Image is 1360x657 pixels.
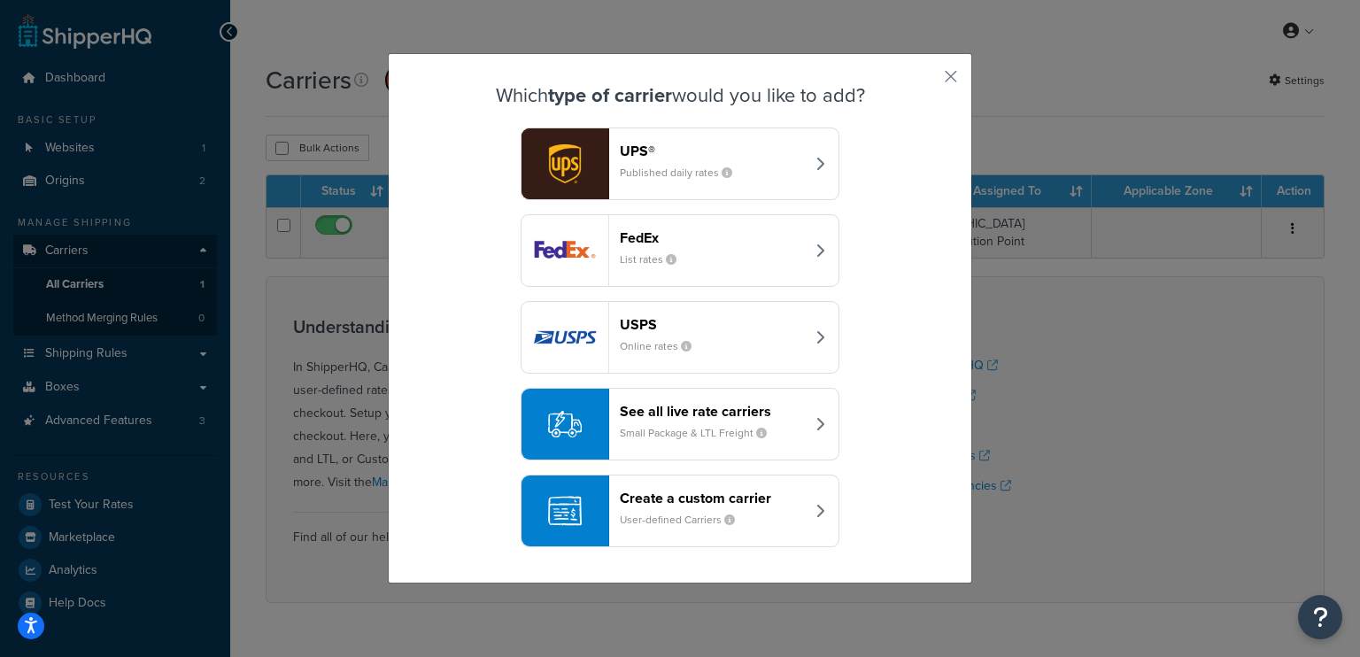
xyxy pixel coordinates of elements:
[521,214,839,287] button: fedEx logoFedExList rates
[548,407,582,441] img: icon-carrier-liverate-becf4550.svg
[522,302,608,373] img: usps logo
[620,512,749,528] small: User-defined Carriers
[1298,595,1342,639] button: Open Resource Center
[620,338,706,354] small: Online rates
[620,165,746,181] small: Published daily rates
[548,494,582,528] img: icon-carrier-custom-c93b8a24.svg
[620,316,805,333] header: USPS
[620,229,805,246] header: FedEx
[521,128,839,200] button: ups logoUPS®Published daily rates
[620,403,805,420] header: See all live rate carriers
[521,388,839,460] button: See all live rate carriersSmall Package & LTL Freight
[433,85,927,106] h3: Which would you like to add?
[620,143,805,159] header: UPS®
[548,81,672,110] strong: type of carrier
[521,475,839,547] button: Create a custom carrierUser-defined Carriers
[522,128,608,199] img: ups logo
[620,251,691,267] small: List rates
[522,215,608,286] img: fedEx logo
[620,425,781,441] small: Small Package & LTL Freight
[620,490,805,506] header: Create a custom carrier
[521,301,839,374] button: usps logoUSPSOnline rates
